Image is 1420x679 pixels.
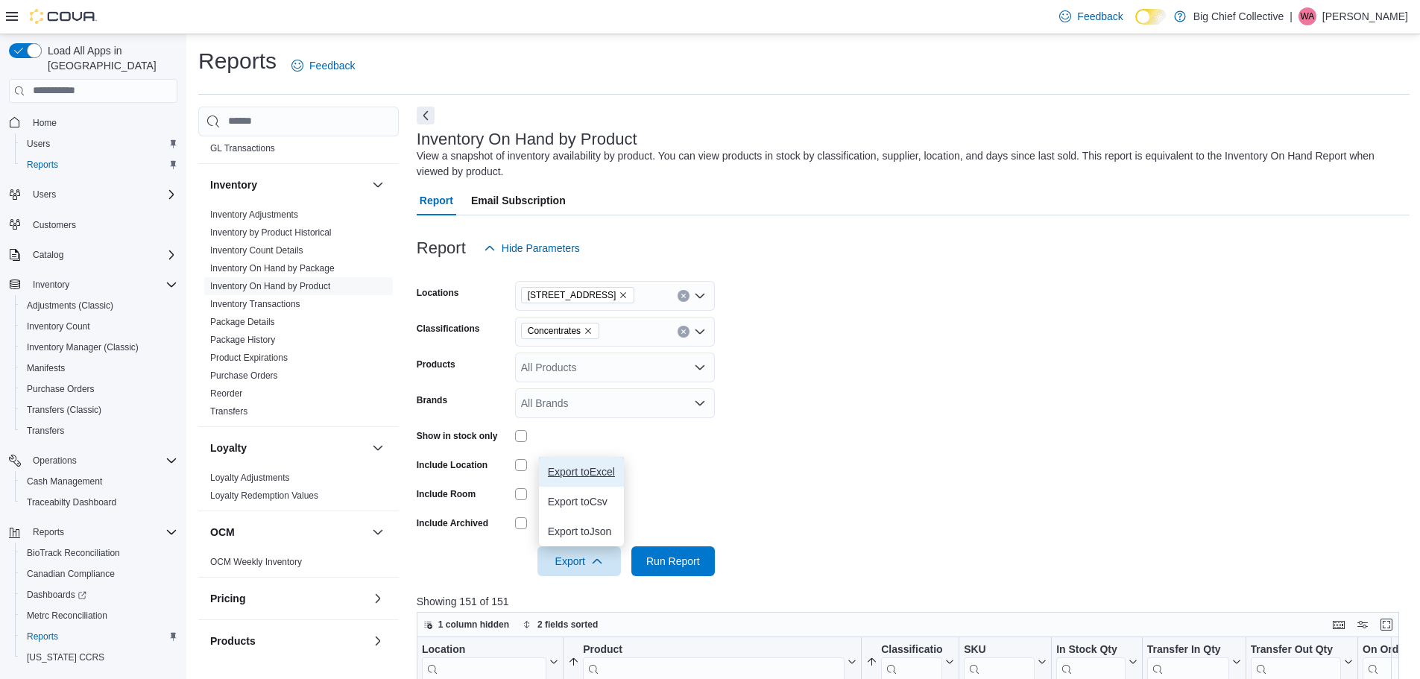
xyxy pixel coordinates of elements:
h3: Inventory [210,177,257,192]
button: Reports [27,523,70,541]
span: Reports [21,628,177,645]
div: View a snapshot of inventory availability by product. You can view products in stock by classific... [417,148,1402,180]
span: Catalog [33,249,63,261]
div: Inventory [198,206,399,426]
span: Export to Csv [548,496,615,508]
span: Home [33,117,57,129]
button: Display options [1354,616,1372,634]
label: Locations [417,287,459,299]
button: Open list of options [694,290,706,302]
span: Users [27,138,50,150]
span: Purchase Orders [27,383,95,395]
button: Loyalty [210,440,366,455]
span: Inventory Transactions [210,298,300,310]
button: Inventory [369,176,387,194]
input: Dark Mode [1135,9,1167,25]
span: Canadian Compliance [21,565,177,583]
span: Catalog [27,246,177,264]
div: SKU [964,642,1035,657]
span: Reports [27,159,58,171]
span: 2 fields sorted [537,619,598,631]
span: Hide Parameters [502,241,580,256]
button: Reports [3,522,183,543]
div: Product [583,642,845,657]
span: Reports [21,156,177,174]
span: Transfers [21,422,177,440]
span: Reports [33,526,64,538]
button: Reports [15,154,183,175]
a: Feedback [285,51,361,80]
a: OCM Weekly Inventory [210,557,302,567]
span: Transfers (Classic) [21,401,177,419]
p: Showing 151 of 151 [417,594,1410,609]
button: Products [210,634,366,648]
span: Adjustments (Classic) [27,300,113,312]
a: Canadian Compliance [21,565,121,583]
button: Reports [15,626,183,647]
a: Inventory Count Details [210,245,303,256]
span: Inventory Count [27,320,90,332]
a: Cash Management [21,473,108,490]
a: Traceabilty Dashboard [21,493,122,511]
span: Package Details [210,316,275,328]
button: Transfers [15,420,183,441]
label: Include Location [417,459,487,471]
span: Inventory Manager (Classic) [21,338,177,356]
span: Inventory [27,276,177,294]
span: Reorder [210,388,242,399]
a: Loyalty Redemption Values [210,490,318,501]
div: In Stock Qty [1056,642,1126,657]
label: Include Room [417,488,476,500]
a: Transfers [210,406,247,417]
button: Open list of options [694,397,706,409]
div: Loyalty [198,469,399,511]
a: Inventory On Hand by Product [210,281,330,291]
button: Operations [3,450,183,471]
a: Transfers [21,422,70,440]
a: Metrc Reconciliation [21,607,113,625]
div: Location [422,642,546,657]
span: Operations [27,452,177,470]
button: Customers [3,214,183,236]
span: Metrc Reconciliation [21,607,177,625]
span: Washington CCRS [21,648,177,666]
button: Pricing [210,591,366,606]
h1: Reports [198,46,277,76]
h3: Pricing [210,591,245,606]
span: Manifests [27,362,65,374]
span: Feedback [1077,9,1123,24]
button: Run Report [631,546,715,576]
span: Export [546,546,612,576]
button: Catalog [27,246,69,264]
button: BioTrack Reconciliation [15,543,183,563]
a: Feedback [1053,1,1129,31]
span: Metrc Reconciliation [27,610,107,622]
a: Purchase Orders [21,380,101,398]
button: Remove 3414 NW CACHE ROAD from selection in this group [619,291,628,300]
a: Package History [210,335,275,345]
button: Inventory [27,276,75,294]
button: Inventory Count [15,316,183,337]
button: Export toJson [539,517,624,546]
a: Reorder [210,388,242,399]
span: Traceabilty Dashboard [21,493,177,511]
span: Package History [210,334,275,346]
span: Transfers (Classic) [27,404,101,416]
span: Inventory On Hand by Package [210,262,335,274]
button: Remove Concentrates from selection in this group [584,326,593,335]
span: Inventory Adjustments [210,209,298,221]
label: Show in stock only [417,430,498,442]
button: Home [3,112,183,133]
span: 1 column hidden [438,619,509,631]
button: Inventory [3,274,183,295]
p: | [1290,7,1293,25]
button: Export toCsv [539,487,624,517]
a: Package Details [210,317,275,327]
button: Pricing [369,590,387,607]
span: Home [27,113,177,132]
span: Customers [27,215,177,234]
a: Customers [27,216,82,234]
button: Transfers (Classic) [15,399,183,420]
span: Cash Management [21,473,177,490]
span: 3414 NW CACHE ROAD [521,287,635,303]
